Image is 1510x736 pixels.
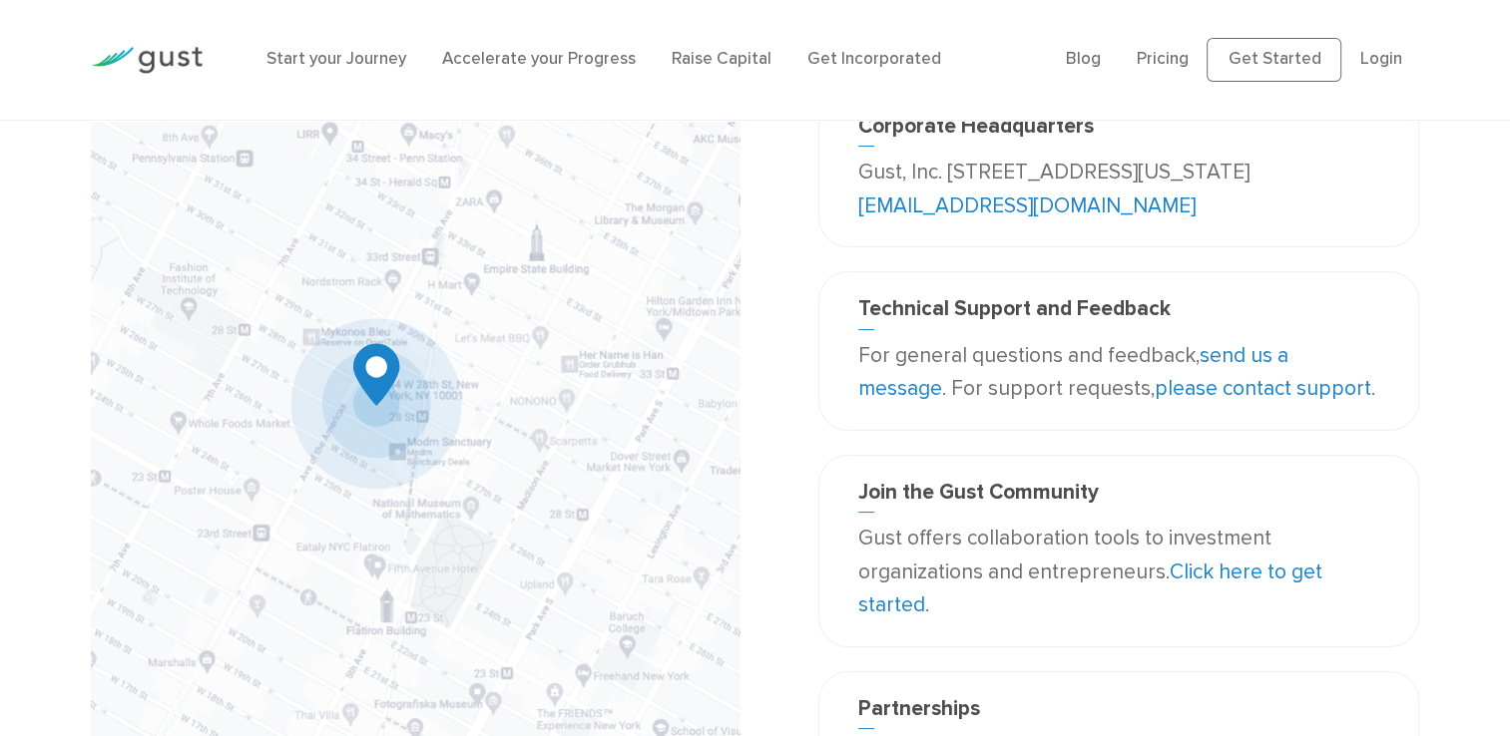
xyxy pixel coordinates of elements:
[1155,376,1371,401] a: please contact support
[91,47,203,74] img: Gust Logo
[266,49,406,69] a: Start your Journey
[858,480,1380,513] h3: Join the Gust Community
[858,193,1196,218] a: [EMAIL_ADDRESS][DOMAIN_NAME]
[1359,49,1401,69] a: Login
[672,49,771,69] a: Raise Capital
[442,49,636,69] a: Accelerate your Progress
[1137,49,1189,69] a: Pricing
[858,522,1380,622] p: Gust offers collaboration tools to investment organizations and entrepreneurs. .
[1066,49,1101,69] a: Blog
[807,49,941,69] a: Get Incorporated
[858,696,1380,729] h3: Partnerships
[858,114,1380,147] h3: Corporate Headquarters
[1207,38,1341,82] a: Get Started
[858,296,1380,329] h3: Technical Support and Feedback
[858,339,1380,406] p: For general questions and feedback, . For support requests, .
[858,156,1380,222] p: Gust, Inc. [STREET_ADDRESS][US_STATE]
